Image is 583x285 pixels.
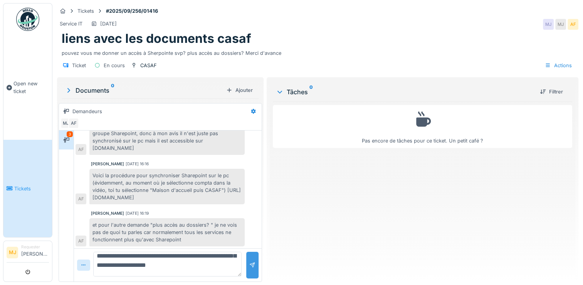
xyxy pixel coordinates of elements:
span: Open new ticket [13,80,49,95]
div: MJ [555,19,566,30]
div: Demandeurs [72,108,102,115]
div: Requester [21,244,49,250]
img: Badge_color-CXgf-gQk.svg [16,8,39,31]
div: En cours [104,62,125,69]
div: Tickets [77,7,94,15]
div: AF [76,236,86,246]
div: Actions [541,60,575,71]
div: [PERSON_NAME] [91,210,124,216]
strong: #2025/09/256/01416 [103,7,161,15]
div: Pas encore de tâches pour ce ticket. Un petit café ? [278,109,567,144]
div: AF [68,118,79,129]
li: MJ [7,247,18,258]
div: CASAF [140,62,157,69]
div: [PERSON_NAME] [91,161,124,167]
div: Documents [65,86,223,95]
sup: 0 [309,87,313,97]
div: [DATE] [100,20,117,27]
li: [PERSON_NAME] [21,244,49,261]
div: Ajouter [223,85,256,95]
div: Service IT [60,20,82,27]
div: Ticket [72,62,86,69]
div: Voici la procédure pour synchroniser Sharepoint sur le pc (évidemment, au moment où je sélectionn... [89,169,245,205]
div: AF [76,144,86,155]
div: MJ [60,118,71,129]
div: pouvez vous me donner un accès à Sherpointe svp? plus accès au dossiers? Merci d'avance [62,46,574,57]
sup: 0 [111,86,114,95]
h1: liens avec les documents casaf [62,31,251,46]
a: Tickets [3,140,52,237]
a: Open new ticket [3,35,52,140]
div: 3 [67,131,73,137]
div: AF [76,193,86,204]
div: AF [568,19,578,30]
div: [DATE] 16:16 [126,161,149,167]
div: Hello, j'ai vérifié et tu es bien dans la liste des membres du groupe Sharepoint, donc à mon avis... [89,119,245,155]
a: MJ Requester[PERSON_NAME] [7,244,49,263]
span: Tickets [14,185,49,192]
div: [DATE] 16:19 [126,210,149,216]
div: Filtrer [537,87,566,97]
div: MJ [543,19,554,30]
div: et pour l'autre demande "plus accès au dossiers? " je ne vois pas de quoi tu parles car normaleme... [89,218,245,247]
div: Tâches [276,87,534,97]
